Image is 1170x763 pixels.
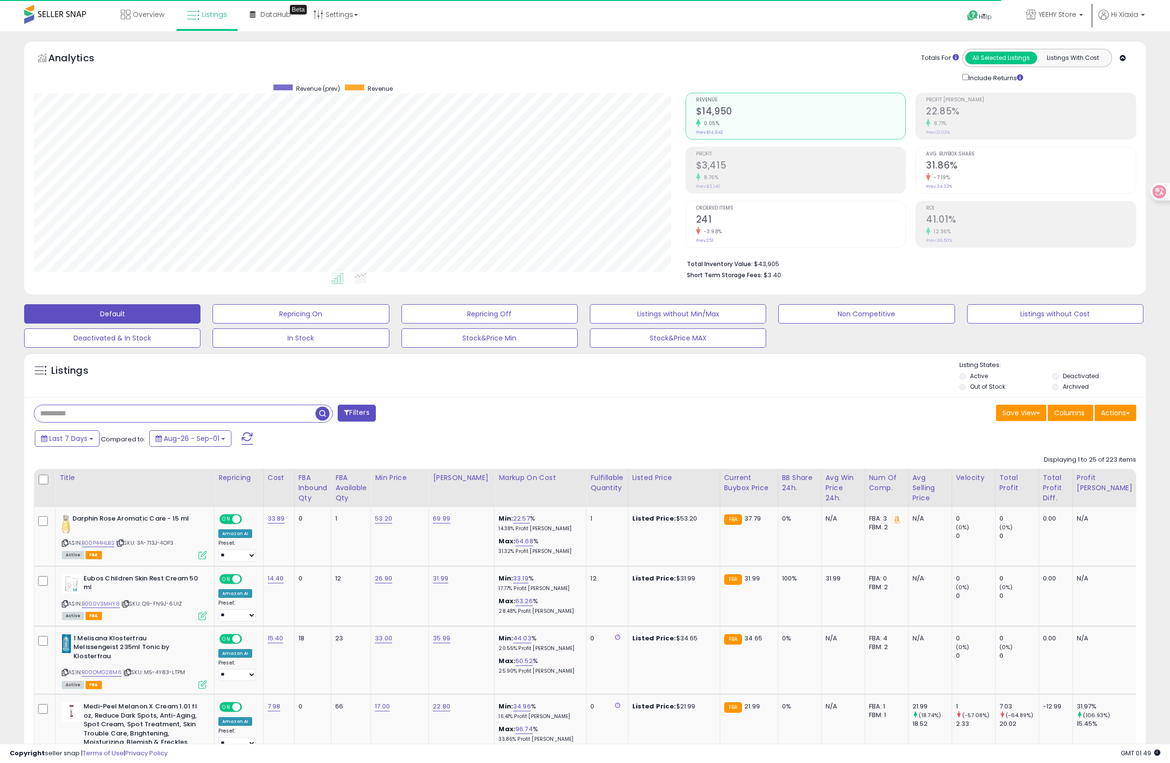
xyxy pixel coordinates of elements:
[290,5,307,14] div: Tooltip anchor
[956,634,995,643] div: 0
[83,749,124,758] a: Terms of Use
[86,612,102,620] span: FBA
[696,184,720,189] small: Prev: $3,140
[499,656,515,665] b: Max:
[826,574,857,583] div: 31.99
[744,634,762,643] span: 34.65
[724,634,742,645] small: FBA
[10,749,168,758] div: seller snap | |
[913,574,944,583] div: N/A
[921,54,959,63] div: Totals For
[590,574,620,583] div: 12
[499,596,515,606] b: Max:
[62,612,84,620] span: All listings currently available for purchase on Amazon
[930,120,947,127] small: 8.71%
[62,702,81,721] img: 31Mowqt4+aL._SL40_.jpg
[926,129,950,135] small: Prev: 21.02%
[999,523,1013,531] small: (0%)
[926,214,1136,227] h2: 41.01%
[956,592,995,600] div: 0
[268,514,285,523] a: 33.89
[268,702,281,711] a: 7.98
[782,574,814,583] div: 100%
[1077,473,1134,493] div: Profit [PERSON_NAME]
[82,600,120,608] a: B000V3MHY8
[632,702,713,711] div: $21.99
[965,52,1037,64] button: All Selected Listings
[826,473,861,503] div: Avg Win Price 24h.
[35,430,100,447] button: Last 7 Days
[696,98,906,103] span: Revenue
[999,702,1039,711] div: 7.03
[999,514,1039,523] div: 0
[744,514,761,523] span: 37.79
[632,473,716,483] div: Listed Price
[149,430,231,447] button: Aug-26 - Sep-01
[956,574,995,583] div: 0
[241,703,256,711] span: OFF
[220,575,232,583] span: ON
[499,645,579,652] p: 20.55% Profit [PERSON_NAME]
[268,473,290,483] div: Cost
[375,574,392,583] a: 26.90
[62,634,71,653] img: 41vH1HEQg0L._SL40_.jpg
[241,635,256,643] span: OFF
[632,634,713,643] div: $34.65
[687,271,762,279] b: Short Term Storage Fees:
[101,435,145,444] span: Compared to:
[495,469,586,507] th: The percentage added to the cost of goods (COGS) that forms the calculator for Min & Max prices.
[515,596,533,606] a: 63.26
[62,681,84,689] span: All listings currently available for purchase on Amazon
[956,583,970,591] small: (0%)
[632,574,676,583] b: Listed Price:
[515,724,533,734] a: 96.74
[999,532,1039,540] div: 0
[499,724,515,734] b: Max:
[218,600,256,622] div: Preset:
[1077,514,1131,523] div: N/A
[764,270,781,280] span: $3.40
[218,728,256,749] div: Preset:
[979,13,992,21] span: Help
[82,539,114,547] a: B00P44HLBS
[62,514,207,558] div: ASIN:
[869,523,901,532] div: FBM: 2
[999,634,1039,643] div: 0
[499,537,579,555] div: %
[696,206,906,211] span: Ordered Items
[778,304,955,324] button: Non Competitive
[513,702,531,711] a: 34.96
[1077,574,1131,583] div: N/A
[116,539,173,547] span: | SKU: 3A-713J-4OP3
[338,405,375,422] button: Filters
[744,702,760,711] span: 21.99
[999,643,1013,651] small: (0%)
[696,214,906,227] h2: 241
[919,711,941,719] small: (18.74%)
[48,51,113,67] h5: Analytics
[62,634,207,688] div: ASIN:
[335,634,363,643] div: 23
[700,174,719,181] small: 8.76%
[970,372,988,380] label: Active
[515,537,533,546] a: 64.68
[1095,405,1136,421] button: Actions
[164,434,219,443] span: Aug-26 - Sep-01
[499,668,579,675] p: 25.90% Profit [PERSON_NAME]
[51,364,88,378] h5: Listings
[499,725,579,743] div: %
[782,514,814,523] div: 0%
[86,681,102,689] span: FBA
[696,238,713,243] small: Prev: 251
[1083,711,1110,719] small: (106.93%)
[826,702,857,711] div: N/A
[999,720,1039,728] div: 20.02
[24,304,200,324] button: Default
[926,98,1136,103] span: Profit [PERSON_NAME]
[218,649,252,658] div: Amazon AI
[218,473,259,483] div: Repricing
[268,634,284,643] a: 15.40
[913,634,944,643] div: N/A
[375,473,425,483] div: Min Price
[299,514,324,523] div: 0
